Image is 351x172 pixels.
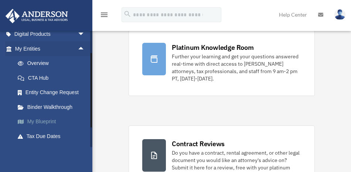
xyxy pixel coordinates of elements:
[10,56,96,71] a: Overview
[5,144,96,158] a: My Anderson Teamarrow_drop_down
[129,29,315,96] a: Platinum Knowledge Room Further your learning and get your questions answered real-time with dire...
[334,9,345,20] img: User Pic
[10,129,96,144] a: Tax Due Dates
[172,43,254,52] div: Platinum Knowledge Room
[5,27,96,42] a: Digital Productsarrow_drop_down
[78,144,92,159] span: arrow_drop_down
[78,41,92,56] span: arrow_drop_up
[3,9,70,23] img: Anderson Advisors Platinum Portal
[100,13,109,19] a: menu
[10,70,96,85] a: CTA Hub
[10,85,96,100] a: Entity Change Request
[10,114,96,129] a: My Blueprint
[172,139,225,148] div: Contract Reviews
[123,10,132,18] i: search
[78,27,92,42] span: arrow_drop_down
[10,100,96,114] a: Binder Walkthrough
[5,41,96,56] a: My Entitiesarrow_drop_up
[100,10,109,19] i: menu
[172,53,301,82] div: Further your learning and get your questions answered real-time with direct access to [PERSON_NAM...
